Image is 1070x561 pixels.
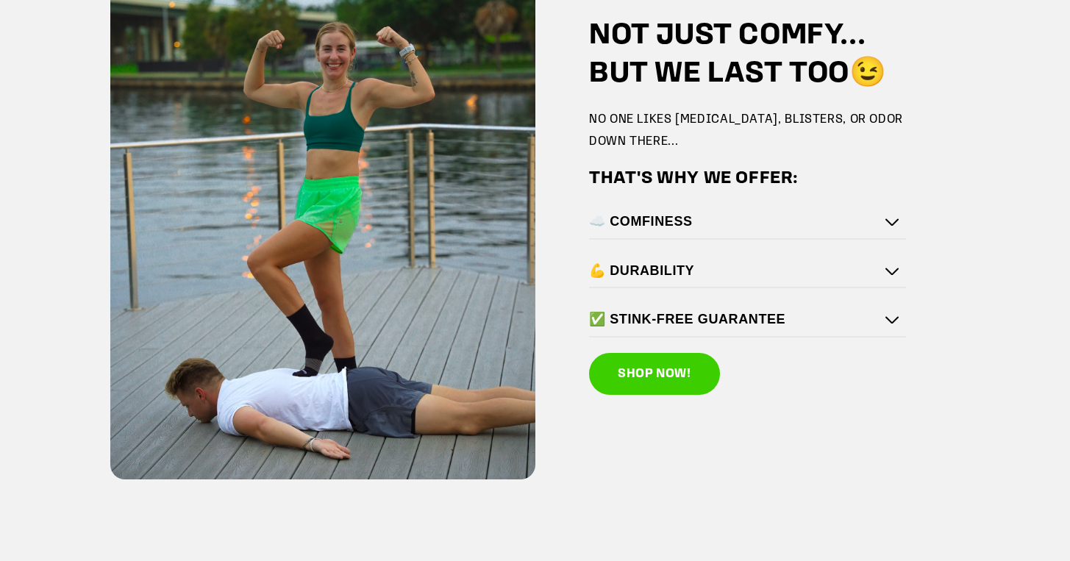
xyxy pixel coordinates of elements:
[589,311,899,328] h4: ✅ STINK-FREE GUARANTEE
[589,109,906,152] p: NO ONE LIKES [MEDICAL_DATA], BLISTERS, OR ODOR DOWN THERE...
[589,262,899,279] h4: 💪 DURABILITY
[589,17,906,93] h2: NOT JUST COMFY... BUT WE LAST TOO😉
[589,353,720,396] a: SHOP NOW!
[589,213,899,230] h4: ☁️ COMFINESS
[589,168,799,190] h2: THAT'S WHY WE OFFER:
